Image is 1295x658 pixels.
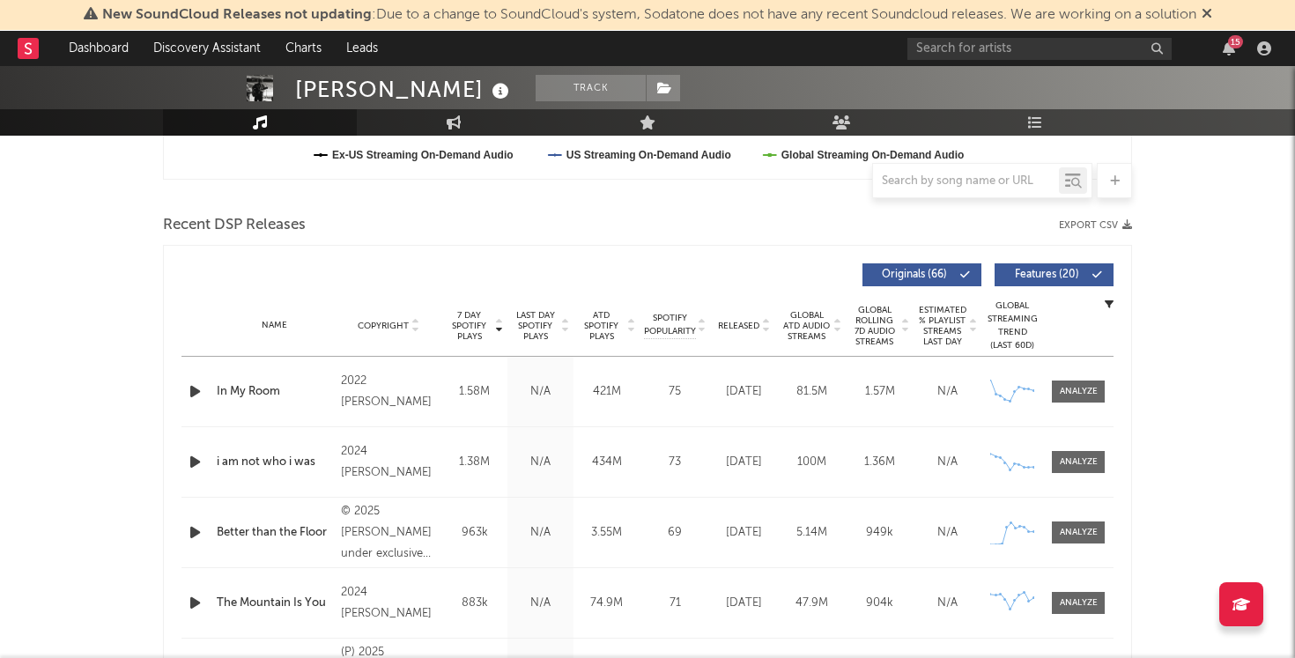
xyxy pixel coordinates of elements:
[446,524,503,542] div: 963k
[714,454,773,471] div: [DATE]
[217,595,332,612] a: The Mountain Is You
[1228,35,1243,48] div: 15
[578,383,635,401] div: 421M
[918,524,977,542] div: N/A
[918,595,977,612] div: N/A
[874,270,955,280] span: Originals ( 66 )
[781,149,965,161] text: Global Streaming On-Demand Audio
[341,371,437,413] div: 2022 [PERSON_NAME]
[782,524,841,542] div: 5.14M
[850,383,909,401] div: 1.57M
[1059,220,1132,231] button: Export CSV
[512,595,569,612] div: N/A
[644,383,706,401] div: 75
[850,524,909,542] div: 949k
[850,454,909,471] div: 1.36M
[295,75,514,104] div: [PERSON_NAME]
[512,383,569,401] div: N/A
[782,310,831,342] span: Global ATD Audio Streams
[578,454,635,471] div: 434M
[566,149,731,161] text: US Streaming On-Demand Audio
[341,501,437,565] div: © 2025 [PERSON_NAME] under exclusive license to Atlantic Recording Corporation
[217,454,332,471] a: i am not who i was
[644,312,696,338] span: Spotify Popularity
[918,305,966,347] span: Estimated % Playlist Streams Last Day
[850,595,909,612] div: 904k
[714,524,773,542] div: [DATE]
[644,595,706,612] div: 71
[782,454,841,471] div: 100M
[141,31,273,66] a: Discovery Assistant
[1202,8,1212,22] span: Dismiss
[578,310,625,342] span: ATD Spotify Plays
[578,524,635,542] div: 3.55M
[341,582,437,625] div: 2024 [PERSON_NAME]
[850,305,899,347] span: Global Rolling 7D Audio Streams
[644,524,706,542] div: 69
[1223,41,1235,55] button: 15
[163,215,306,236] span: Recent DSP Releases
[907,38,1172,60] input: Search for artists
[986,299,1039,352] div: Global Streaming Trend (Last 60D)
[334,31,390,66] a: Leads
[578,595,635,612] div: 74.9M
[446,383,503,401] div: 1.58M
[56,31,141,66] a: Dashboard
[273,31,334,66] a: Charts
[918,454,977,471] div: N/A
[536,75,646,101] button: Track
[446,454,503,471] div: 1.38M
[512,454,569,471] div: N/A
[1006,270,1087,280] span: Features ( 20 )
[873,174,1059,189] input: Search by song name or URL
[217,383,332,401] a: In My Room
[102,8,372,22] span: New SoundCloud Releases not updating
[512,524,569,542] div: N/A
[782,595,841,612] div: 47.9M
[102,8,1196,22] span: : Due to a change to SoundCloud's system, Sodatone does not have any recent Soundcloud releases. ...
[714,383,773,401] div: [DATE]
[718,321,759,331] span: Released
[217,319,332,332] div: Name
[332,149,514,161] text: Ex-US Streaming On-Demand Audio
[714,595,773,612] div: [DATE]
[782,383,841,401] div: 81.5M
[217,524,332,542] a: Better than the Floor
[995,263,1114,286] button: Features(20)
[446,310,492,342] span: 7 Day Spotify Plays
[862,263,981,286] button: Originals(66)
[918,383,977,401] div: N/A
[644,454,706,471] div: 73
[512,310,559,342] span: Last Day Spotify Plays
[341,441,437,484] div: 2024 [PERSON_NAME]
[446,595,503,612] div: 883k
[358,321,409,331] span: Copyright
